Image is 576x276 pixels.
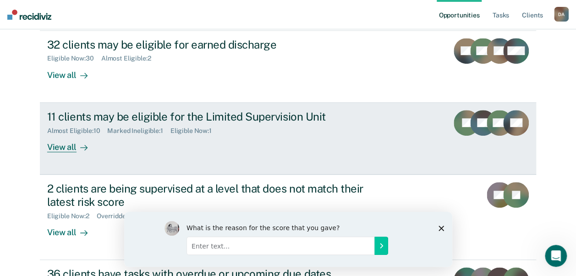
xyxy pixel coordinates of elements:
[47,220,99,237] div: View all
[47,110,369,123] div: 11 clients may be eligible for the Limited Supervision Unit
[47,134,99,152] div: View all
[7,10,51,20] img: Recidiviz
[545,245,567,267] iframe: Intercom live chat
[47,182,369,209] div: 2 clients are being supervised at a level that does not match their latest risk score
[47,55,101,62] div: Eligible Now : 30
[40,103,536,175] a: 11 clients may be eligible for the Limited Supervision UnitAlmost Eligible:10Marked Ineligible:1E...
[554,7,569,22] div: D A
[554,7,569,22] button: DA
[97,212,141,220] div: Overridden : 1
[47,127,108,135] div: Almost Eligible : 10
[40,31,536,103] a: 32 clients may be eligible for earned dischargeEligible Now:30Almost Eligible:2View all
[47,38,369,51] div: 32 clients may be eligible for earned discharge
[124,212,452,267] iframe: Survey by Kim from Recidiviz
[170,127,219,135] div: Eligible Now : 1
[101,55,159,62] div: Almost Eligible : 2
[47,62,99,80] div: View all
[107,127,170,135] div: Marked Ineligible : 1
[40,175,536,260] a: 2 clients are being supervised at a level that does not match their latest risk scoreEligible Now...
[47,212,97,220] div: Eligible Now : 2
